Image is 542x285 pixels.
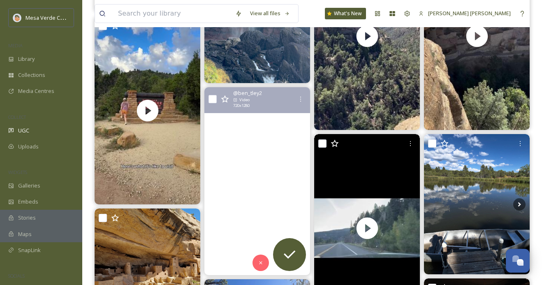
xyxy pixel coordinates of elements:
[18,87,54,95] span: Media Centres
[18,143,39,151] span: Uploads
[25,14,76,21] span: Mesa Verde Country
[18,214,36,222] span: Stories
[18,246,41,254] span: SnapLink
[8,169,27,175] span: WIDGETS
[18,55,35,63] span: Library
[13,14,21,22] img: MVC%20SnapSea%20logo%20%281%29.png
[8,273,25,279] span: SOCIALS
[428,9,511,17] span: [PERSON_NAME] [PERSON_NAME]
[18,230,32,238] span: Maps
[239,97,250,103] span: Video
[18,198,38,206] span: Embeds
[233,103,250,109] span: 720 x 1280
[325,8,366,19] a: What's New
[18,127,29,134] span: UGC
[114,5,231,23] input: Search your library
[424,134,530,274] img: Magical place #mesaverde 💙
[18,71,45,79] span: Collections
[415,5,515,21] a: [PERSON_NAME] [PERSON_NAME]
[506,249,530,273] button: Open Chat
[246,5,294,21] a: View all files
[95,16,200,204] img: thumbnail
[204,87,310,275] video: Capture the Milky Way and satellites in space with my time lapse. At the end listen to the coyote...
[8,114,26,120] span: COLLECT
[18,182,40,190] span: Galleries
[8,42,23,49] span: MEDIA
[233,89,262,97] span: @ ben_tley2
